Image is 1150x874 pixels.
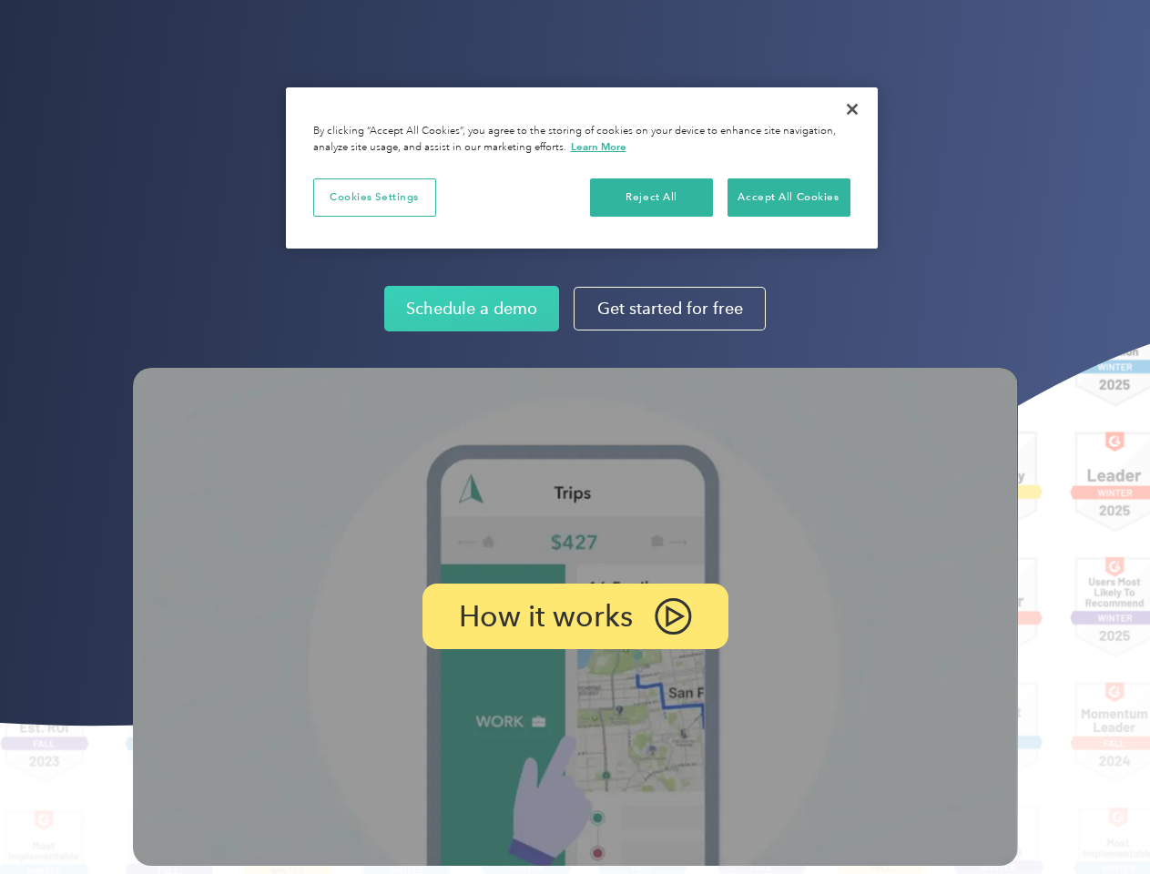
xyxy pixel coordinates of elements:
[384,286,559,331] a: Schedule a demo
[286,87,878,249] div: Privacy
[574,287,766,330] a: Get started for free
[590,178,713,217] button: Reject All
[571,140,626,153] a: More information about your privacy, opens in a new tab
[459,605,633,627] p: How it works
[134,108,226,147] input: Submit
[286,87,878,249] div: Cookie banner
[832,89,872,129] button: Close
[313,178,436,217] button: Cookies Settings
[313,124,850,156] div: By clicking “Accept All Cookies”, you agree to the storing of cookies on your device to enhance s...
[728,178,850,217] button: Accept All Cookies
